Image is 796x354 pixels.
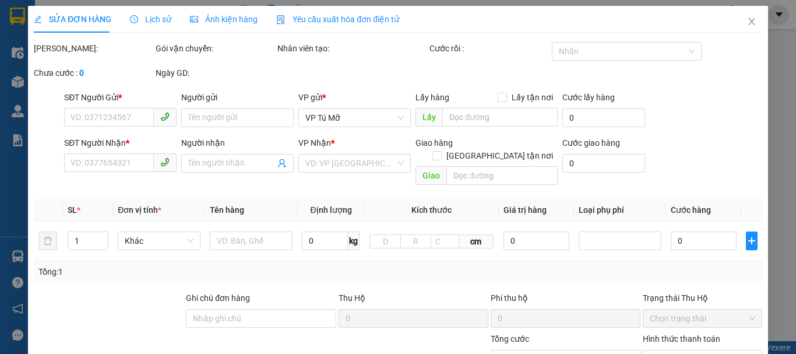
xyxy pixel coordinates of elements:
span: Ảnh kiện hàng [190,15,258,24]
span: edit [34,15,42,23]
span: kg [348,232,360,250]
span: Cước hàng [671,205,711,215]
strong: CÔNG TY TNHH VĨNH QUANG [84,20,243,32]
div: Tổng: 1 [38,265,308,278]
span: SỬA ĐƠN HÀNG [34,15,111,24]
button: Close [735,6,768,38]
strong: Hotline : 0889 23 23 23 [126,49,202,58]
div: Phí thu hộ [491,292,640,309]
img: icon [276,15,286,24]
strong: PHIẾU GỬI HÀNG [117,34,211,47]
span: phone [160,112,170,121]
span: Khác [125,232,193,250]
span: Lịch sử [130,15,171,24]
span: picture [190,15,198,23]
div: Chưa cước : [34,66,153,79]
div: SĐT Người Gửi [64,91,177,104]
div: Gói vận chuyển: [156,42,275,55]
input: Cước lấy hàng [562,108,645,127]
div: VP gửi [298,91,411,104]
span: Tổng cước [491,334,529,344]
span: VP Tú Mỡ [305,109,404,127]
label: Cước lấy hàng [562,93,614,102]
span: cm [459,234,493,248]
span: Giao hàng [415,138,453,148]
span: user-add [277,159,287,168]
span: phone [160,157,170,167]
span: Tên hàng [210,205,244,215]
input: Cước giao hàng [562,154,645,173]
span: Giao [415,166,446,185]
span: Thu Hộ [338,293,365,303]
div: Trạng thái Thu Hộ [643,292,762,304]
span: Lấy [415,108,442,127]
span: close [747,17,756,26]
span: VP Nhận [298,138,331,148]
th: Loại phụ phí [574,199,666,222]
strong: : [DOMAIN_NAME] [112,60,215,71]
label: Hình thức thanh toán [643,334,720,344]
img: logo [12,18,66,73]
input: Dọc đường [446,166,557,185]
input: R [400,234,432,248]
input: Dọc đường [442,108,557,127]
div: SĐT Người Nhận [64,136,177,149]
button: delete [38,232,57,250]
input: Ghi chú đơn hàng [186,309,336,328]
div: Người gửi [181,91,294,104]
span: Yêu cầu xuất hóa đơn điện tử [276,15,399,24]
label: Cước giao hàng [562,138,619,148]
div: Cước rồi : [429,42,549,55]
span: Giá trị hàng [503,205,546,215]
div: Ngày GD: [156,66,275,79]
span: clock-circle [130,15,138,23]
span: [GEOGRAPHIC_DATA] tận nơi [441,149,557,162]
span: Chọn trạng thái [650,310,755,327]
button: plus [746,232,758,250]
span: plus [746,236,757,246]
input: VD: Bàn, Ghế [210,232,293,250]
b: 0 [79,68,84,78]
input: C [431,234,459,248]
div: Nhân viên tạo: [277,42,427,55]
input: D [369,234,401,248]
span: Định lượng [310,205,351,215]
label: Ghi chú đơn hàng [186,293,250,303]
div: Người nhận [181,136,294,149]
span: SL [68,205,77,215]
span: Lấy hàng [415,93,449,102]
span: Kích thước [411,205,452,215]
div: [PERSON_NAME]: [34,42,153,55]
span: Lấy tận nơi [506,91,557,104]
span: Đơn vị tính [118,205,161,215]
span: Website [112,62,139,71]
